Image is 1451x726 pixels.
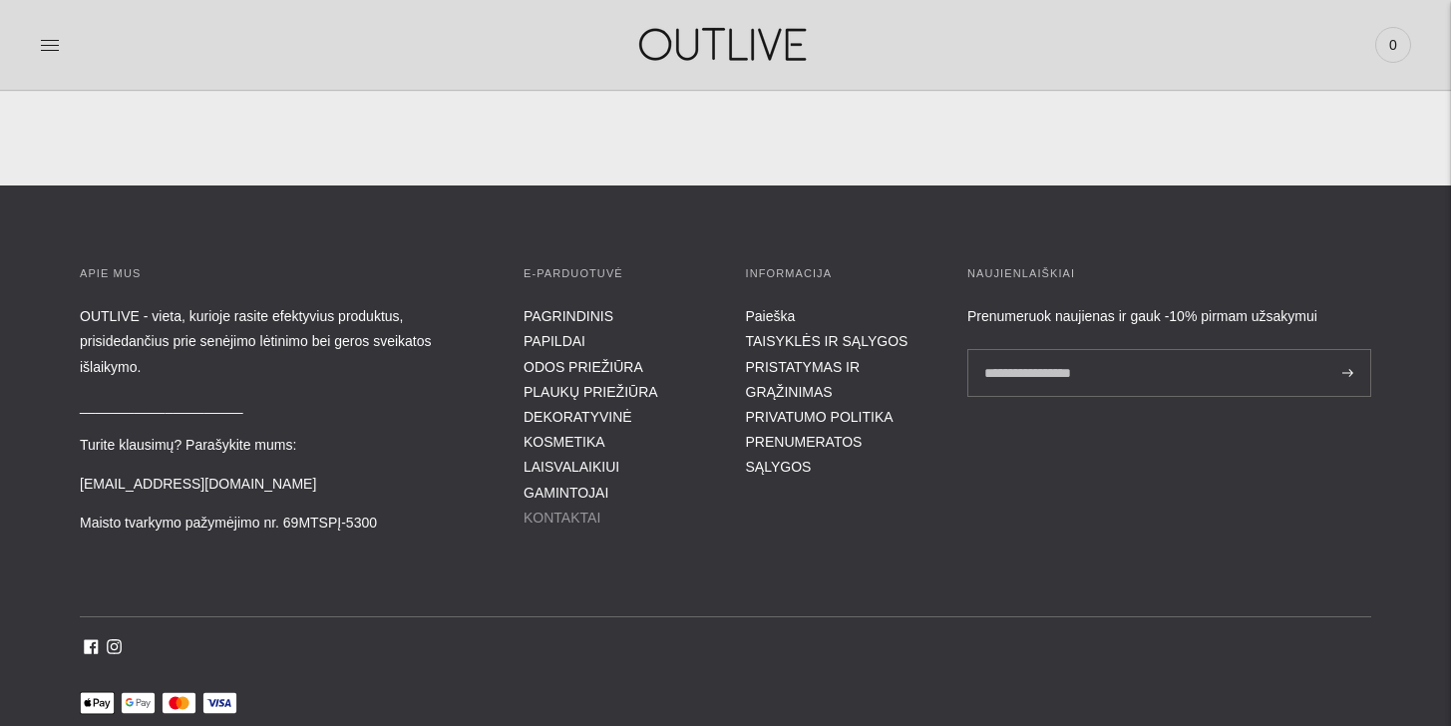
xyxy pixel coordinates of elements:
[746,409,894,425] a: PRIVATUMO POLITIKA
[967,264,1371,284] h3: Naujienlaiškiai
[524,510,600,526] a: KONTAKTAI
[967,304,1371,329] div: Prenumeruok naujienas ir gauk -10% pirmam užsakymui
[524,308,613,324] a: PAGRINDINIS
[746,264,928,284] h3: INFORMACIJA
[524,264,706,284] h3: E-parduotuvė
[1379,31,1407,59] span: 0
[746,434,863,475] a: PRENUMERATOS SĄLYGOS
[746,359,861,400] a: PRISTATYMAS IR GRĄŽINIMAS
[80,511,484,536] p: Maisto tvarkymo pažymėjimo nr. 69MTSPĮ-5300
[524,485,608,501] a: GAMINTOJAI
[746,333,908,349] a: TAISYKLĖS IR SĄLYGOS
[80,264,484,284] h3: APIE MUS
[524,333,585,349] a: PAPILDAI
[80,394,484,419] p: _____________________
[80,304,484,380] p: OUTLIVE - vieta, kurioje rasite efektyvius produktus, prisidedančius prie senėjimo lėtinimo bei g...
[80,472,484,497] p: [EMAIL_ADDRESS][DOMAIN_NAME]
[600,10,850,79] img: OUTLIVE
[746,308,796,324] a: Paieška
[524,459,619,475] a: LAISVALAIKIUI
[80,433,484,458] p: Turite klausimų? Parašykite mums:
[524,359,643,375] a: ODOS PRIEŽIŪRA
[524,384,658,400] a: PLAUKŲ PRIEŽIŪRA
[524,409,632,450] a: DEKORATYVINĖ KOSMETIKA
[1375,23,1411,67] a: 0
